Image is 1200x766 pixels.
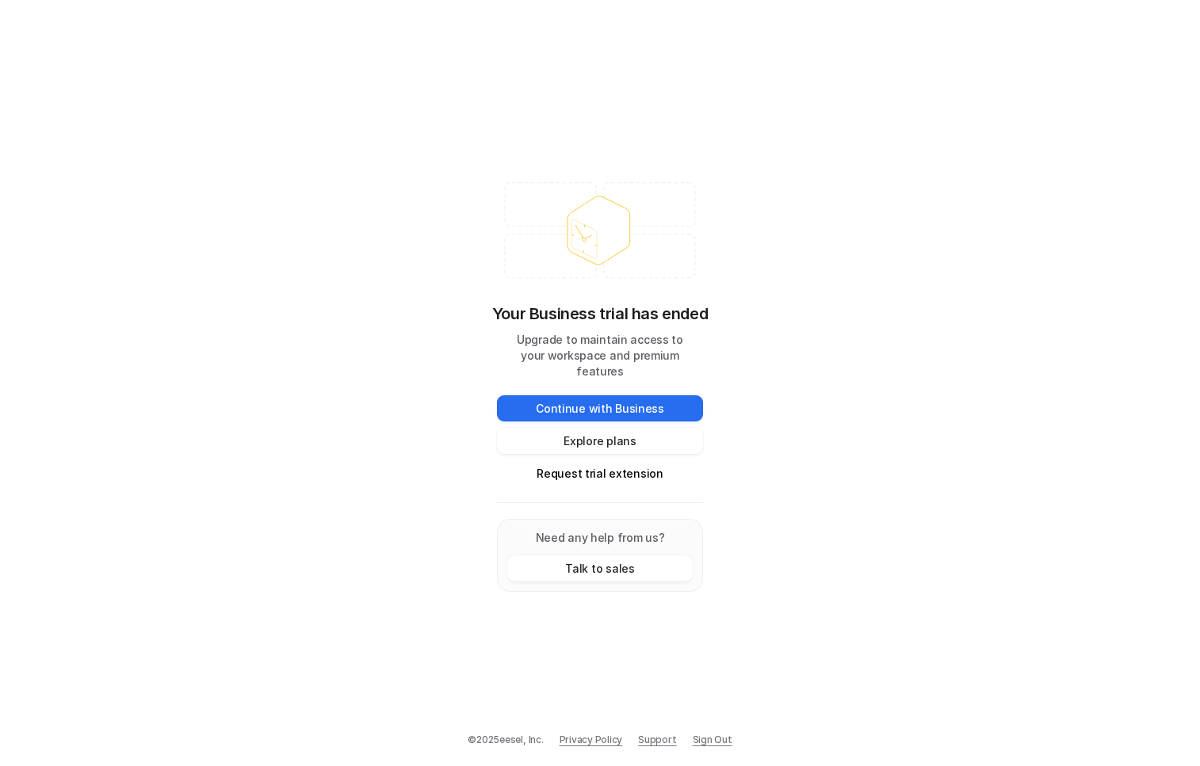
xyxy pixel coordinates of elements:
p: Need any help from us? [507,529,693,546]
button: Talk to sales [507,555,693,581]
button: Explore plans [497,428,703,454]
button: Request trial extension [497,460,703,486]
a: Privacy Policy [560,733,623,747]
a: Sign Out [693,733,732,747]
span: Support [638,733,676,747]
button: Continue with Business [497,395,703,421]
p: Upgrade to maintain access to your workspace and premium features [497,332,703,379]
p: Your Business trial has ended [492,302,708,326]
p: © 2025 eesel, Inc. [468,733,543,747]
